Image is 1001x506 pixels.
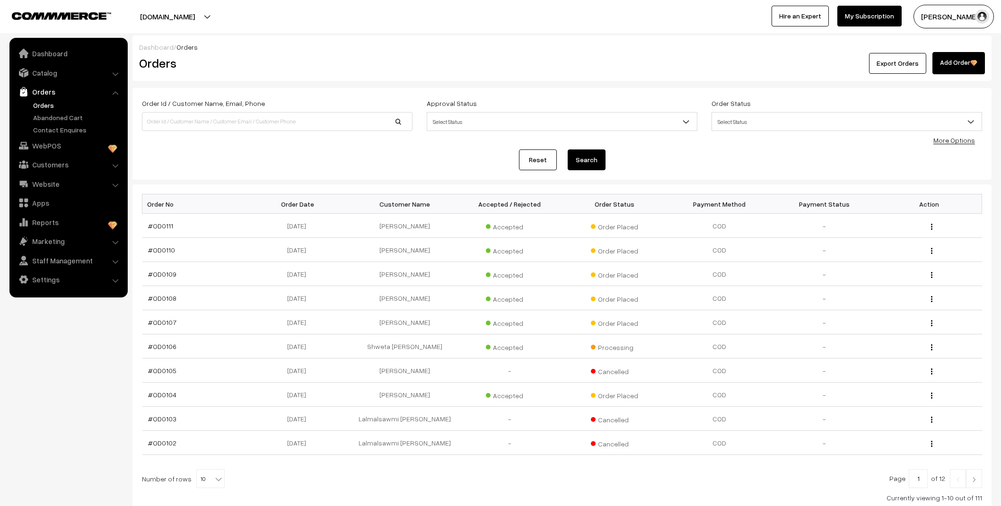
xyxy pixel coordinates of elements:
span: Cancelled [591,412,638,425]
a: Contact Enquires [31,125,124,135]
a: Add Order [932,52,985,74]
td: COD [667,383,772,407]
a: Customers [12,156,124,173]
button: [PERSON_NAME] [913,5,994,28]
a: WebPOS [12,137,124,154]
td: [DATE] [247,238,352,262]
a: Hire an Expert [772,6,829,26]
label: Order Status [711,98,751,108]
span: Cancelled [591,364,638,376]
span: Order Placed [591,244,638,256]
td: Shweta [PERSON_NAME] [352,334,457,358]
td: [PERSON_NAME] [352,238,457,262]
span: of 12 [931,474,945,482]
td: - [457,431,562,455]
span: Accepted [486,244,533,256]
img: Left [954,477,962,482]
td: [DATE] [247,214,352,238]
img: user [975,9,989,24]
span: Accepted [486,292,533,304]
th: Order Date [247,194,352,214]
td: [DATE] [247,310,352,334]
a: #OD0103 [148,415,176,423]
th: Accepted / Rejected [457,194,562,214]
td: COD [667,334,772,358]
th: Customer Name [352,194,457,214]
img: Menu [931,320,932,326]
span: Select Status [427,112,697,131]
td: COD [667,358,772,383]
span: 10 [197,470,224,489]
img: Menu [931,248,932,254]
th: Action [877,194,982,214]
td: - [772,334,877,358]
a: Staff Management [12,252,124,269]
td: [PERSON_NAME] [352,286,457,310]
th: Order No [142,194,247,214]
a: #OD0102 [148,439,176,447]
span: Order Placed [591,316,638,328]
button: [DOMAIN_NAME] [107,5,228,28]
td: - [457,407,562,431]
td: COD [667,286,772,310]
td: [DATE] [247,358,352,383]
td: COD [667,310,772,334]
span: Accepted [486,316,533,328]
th: Payment Status [772,194,877,214]
span: Accepted [486,268,533,280]
a: More Options [933,136,975,144]
div: Currently viewing 1-10 out of 111 [142,493,982,503]
td: [PERSON_NAME] [352,358,457,383]
a: Marketing [12,233,124,250]
td: - [772,238,877,262]
td: COD [667,214,772,238]
img: Menu [931,224,932,230]
h2: Orders [139,56,412,70]
a: #OD0109 [148,270,176,278]
td: [PERSON_NAME] [352,383,457,407]
td: [PERSON_NAME] [352,262,457,286]
span: Page [889,474,905,482]
div: / [139,42,985,52]
img: Menu [931,368,932,375]
span: Select Status [712,113,982,130]
td: - [772,431,877,455]
span: Accepted [486,388,533,401]
td: COD [667,431,772,455]
a: #OD0106 [148,342,176,350]
a: Catalog [12,64,124,81]
td: [DATE] [247,262,352,286]
a: COMMMERCE [12,9,95,21]
img: Menu [931,344,932,350]
td: [DATE] [247,334,352,358]
a: #OD0108 [148,294,176,302]
td: [DATE] [247,431,352,455]
td: - [772,383,877,407]
span: Order Placed [591,268,638,280]
img: Menu [931,417,932,423]
img: Menu [931,272,932,278]
span: Orders [176,43,198,51]
td: - [772,358,877,383]
a: Settings [12,271,124,288]
label: Approval Status [427,98,477,108]
td: COD [667,407,772,431]
td: [DATE] [247,407,352,431]
a: Website [12,175,124,192]
span: Order Placed [591,219,638,232]
a: Abandoned Cart [31,113,124,122]
a: Orders [31,100,124,110]
td: - [457,358,562,383]
span: Order Placed [591,388,638,401]
td: - [772,214,877,238]
a: #OD0110 [148,246,175,254]
span: Processing [591,340,638,352]
td: - [772,310,877,334]
td: Lalmalsawmi [PERSON_NAME] [352,431,457,455]
span: Select Status [711,112,982,131]
a: My Subscription [837,6,902,26]
img: Menu [931,296,932,302]
label: Order Id / Customer Name, Email, Phone [142,98,265,108]
span: 10 [196,469,225,488]
button: Search [568,149,606,170]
